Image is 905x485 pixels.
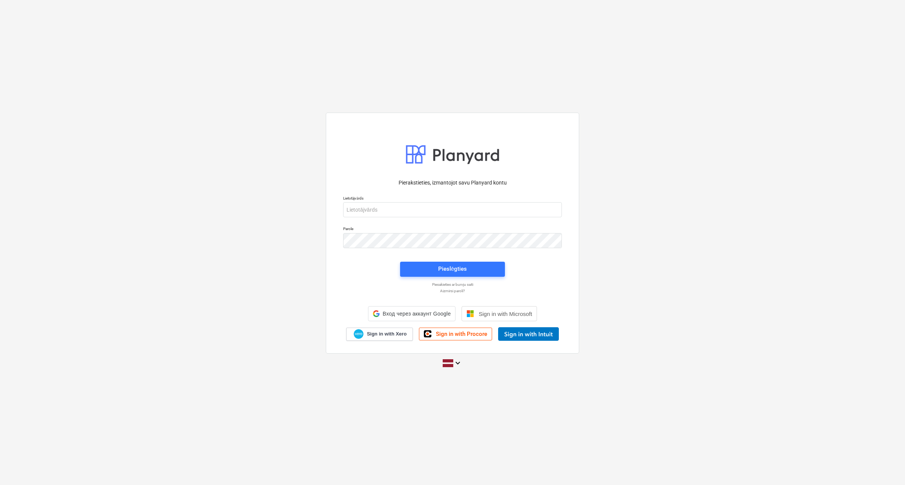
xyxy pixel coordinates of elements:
a: Aizmirsi paroli? [339,288,566,293]
p: Parole [343,226,562,233]
a: Sign in with Xero [346,328,413,341]
span: Вход через аккаунт Google [383,311,451,317]
a: Piesakieties ar burvju saiti [339,282,566,287]
span: Sign in with Microsoft [479,311,532,317]
a: Sign in with Procore [419,328,492,340]
img: Xero logo [354,329,364,339]
div: Вход через аккаунт Google [368,306,456,321]
p: Pierakstieties, izmantojot savu Planyard kontu [343,179,562,187]
input: Lietotājvārds [343,202,562,217]
span: Sign in with Xero [367,331,406,337]
i: keyboard_arrow_down [453,358,462,368]
button: Pieslēgties [400,262,505,277]
span: Sign in with Procore [436,331,487,337]
img: Microsoft logo [466,310,474,317]
div: Pieslēgties [438,264,467,274]
p: Lietotājvārds [343,196,562,202]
